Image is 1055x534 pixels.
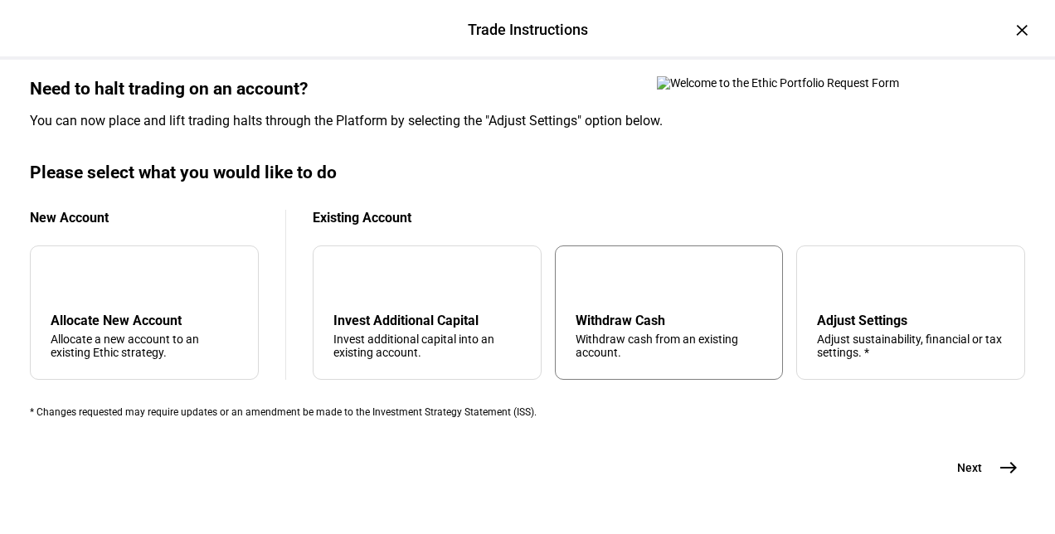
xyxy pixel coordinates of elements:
[579,269,599,289] mat-icon: arrow_upward
[333,333,521,359] div: Invest additional capital into an existing account.
[30,163,1025,183] div: Please select what you would like to do
[51,333,238,359] div: Allocate a new account to an existing Ethic strategy.
[313,210,1025,226] div: Existing Account
[999,458,1019,478] mat-icon: east
[337,269,357,289] mat-icon: arrow_downward
[817,333,1004,359] div: Adjust sustainability, financial or tax settings. *
[30,113,1025,129] div: You can now place and lift trading halts through the Platform by selecting the "Adjust Settings" ...
[30,210,259,226] div: New Account
[468,19,588,41] div: Trade Instructions
[817,266,844,293] mat-icon: tune
[1009,17,1035,43] div: ×
[51,313,238,328] div: Allocate New Account
[30,406,1025,418] div: * Changes requested may require updates or an amendment be made to the Investment Strategy Statem...
[937,451,1025,484] button: Next
[576,333,763,359] div: Withdraw cash from an existing account.
[54,269,74,289] mat-icon: add
[333,313,521,328] div: Invest Additional Capital
[657,76,955,90] img: Welcome to the Ethic Portfolio Request Form
[817,313,1004,328] div: Adjust Settings
[576,313,763,328] div: Withdraw Cash
[30,79,1025,100] div: Need to halt trading on an account?
[957,459,982,476] span: Next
